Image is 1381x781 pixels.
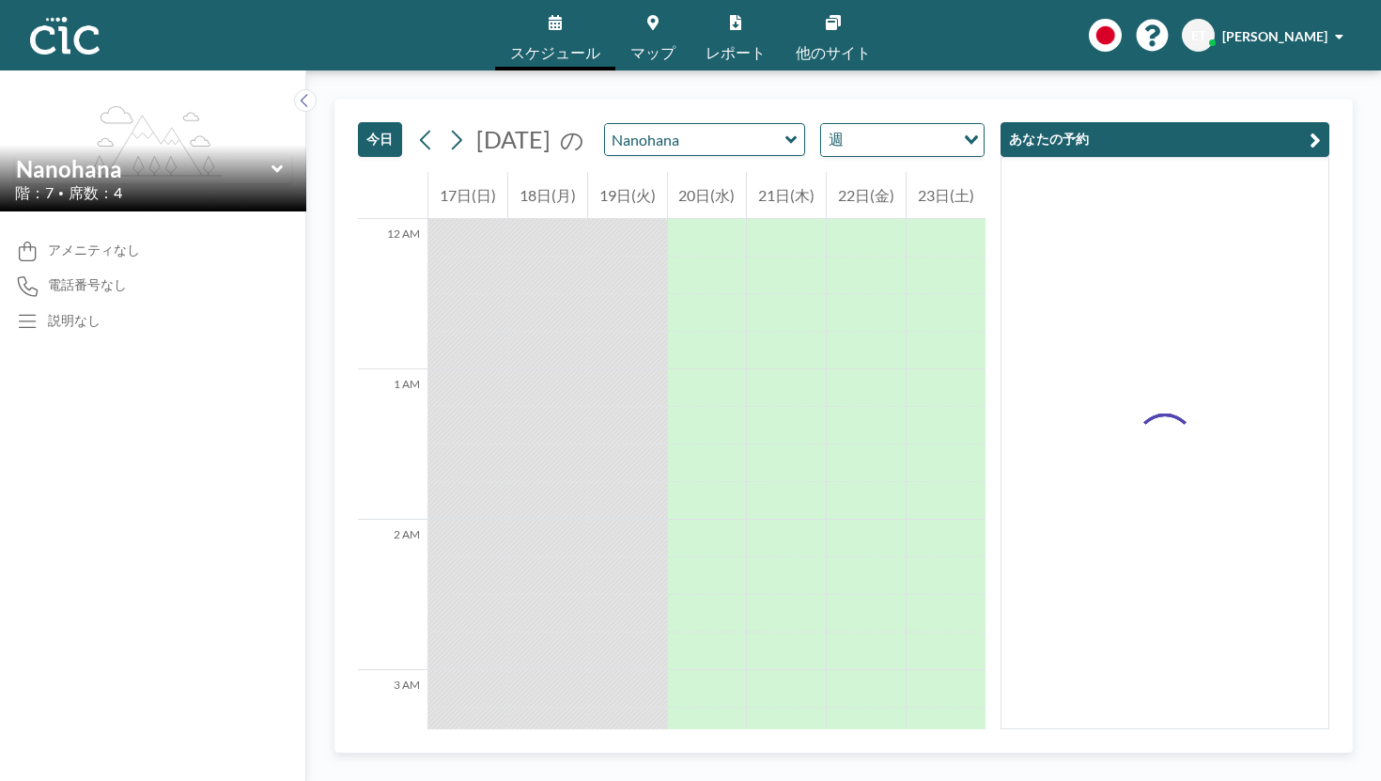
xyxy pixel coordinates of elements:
[829,130,844,148] font: 週
[69,183,122,202] span: 席数：4
[560,125,584,153] font: の
[668,172,747,219] div: 20日(水)
[58,187,64,199] span: •
[907,172,985,219] div: 23日(土)
[605,124,785,155] input: Nanohana
[366,131,394,147] font: 今日
[428,172,507,219] div: 17日(日)
[508,172,587,219] div: 18日(月)
[16,155,272,182] input: Nanohana
[1222,28,1327,44] font: [PERSON_NAME]
[588,172,667,219] div: 19日(火)
[827,172,906,219] div: 22日(金)
[747,172,826,219] div: 21日(木)
[48,276,127,293] span: 電話番号なし
[15,183,54,202] span: 階：7
[1001,122,1329,157] button: あなたの予約
[48,242,140,258] span: アメニティなし
[849,128,953,152] input: オプションを検索
[706,43,766,61] font: レポート
[510,43,600,61] font: スケジュール
[48,312,101,329] div: 説明なし
[30,17,100,55] img: 組織ロゴ
[358,122,402,157] button: 今日
[796,43,871,61] font: 他のサイト
[1191,27,1206,43] font: ET
[358,219,427,369] div: 12 AM
[1009,131,1090,147] font: あなたの予約
[358,369,427,520] div: 1 AM
[358,520,427,670] div: 2 AM
[630,43,675,61] font: マップ
[821,124,984,156] div: オプションを検索
[476,125,551,153] font: [DATE]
